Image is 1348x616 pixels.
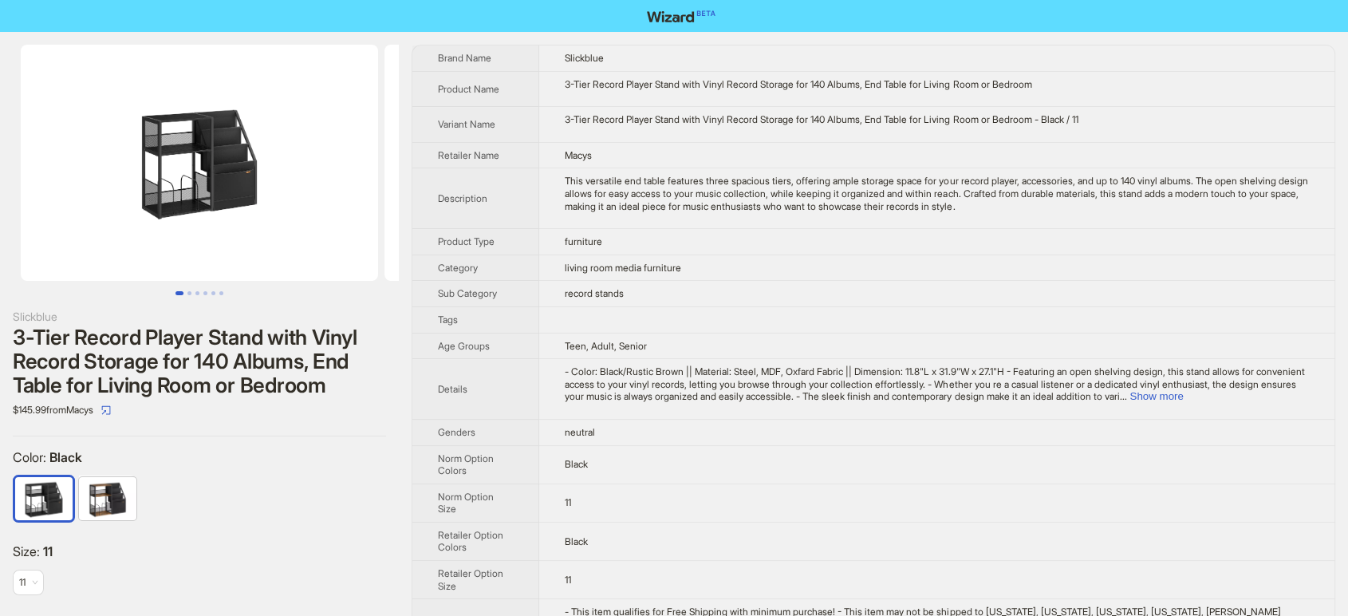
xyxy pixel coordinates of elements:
[13,308,386,326] div: Slickblue
[565,113,1309,126] div: 3-Tier Record Player Stand with Vinyl Record Storage for 140 Albums, End Table for Living Room or...
[565,458,588,470] span: Black
[79,476,136,519] label: available
[384,45,742,281] img: 3-Tier Record Player Stand with Vinyl Record Storage for 140 Albums, End Table for Living Room or...
[79,477,136,520] img: Rustic brown
[565,287,624,299] span: record stands
[438,452,494,477] span: Norm Option Colors
[203,291,207,295] button: Go to slide 4
[565,340,647,352] span: Teen, Adult, Senior
[438,235,495,247] span: Product Type
[21,45,378,281] img: 3-Tier Record Player Stand with Vinyl Record Storage for 140 Albums, End Table for Living Room or...
[13,449,49,465] span: Color :
[438,287,497,299] span: Sub Category
[219,291,223,295] button: Go to slide 6
[438,52,491,64] span: Brand Name
[13,543,43,559] span: Size :
[438,262,478,274] span: Category
[49,449,82,465] span: Black
[438,192,487,204] span: Description
[438,529,503,554] span: Retailer Option Colors
[565,426,595,438] span: neutral
[565,262,681,274] span: living room media furniture
[211,291,215,295] button: Go to slide 5
[19,571,37,594] span: available
[15,477,73,520] img: Black
[565,365,1309,403] div: - Color: Black/Rustic Brown || Material: Steel, MDF, Oxfard Fabric || Dimension: 11.8"L x 31.9"W ...
[43,543,53,559] span: 11
[565,149,592,161] span: Macys
[438,314,458,326] span: Tags
[438,567,503,592] span: Retailer Option Size
[438,491,494,515] span: Norm Option Size
[175,291,183,295] button: Go to slide 1
[19,576,26,588] span: 11
[565,496,571,508] span: 11
[565,365,1304,402] span: - Color: Black/Rustic Brown || Material: Steel, MDF, Oxfard Fabric || Dimension: 11.8"L x 31.9"W ...
[565,574,571,586] span: 11
[565,78,1309,91] div: 3-Tier Record Player Stand with Vinyl Record Storage for 140 Albums, End Table for Living Room or...
[13,326,386,397] div: 3-Tier Record Player Stand with Vinyl Record Storage for 140 Albums, End Table for Living Room or...
[438,383,467,395] span: Details
[565,52,604,64] span: Slickblue
[438,426,475,438] span: Genders
[565,535,588,547] span: Black
[438,83,499,95] span: Product Name
[565,235,602,247] span: furniture
[438,118,495,130] span: Variant Name
[15,476,73,519] label: available
[101,405,111,415] span: select
[438,340,490,352] span: Age Groups
[187,291,191,295] button: Go to slide 2
[565,175,1309,212] div: This versatile end table features three spacious tiers, offering ample storage space for your rec...
[1129,390,1183,402] button: Expand
[1119,390,1126,402] span: ...
[195,291,199,295] button: Go to slide 3
[438,149,499,161] span: Retailer Name
[13,397,386,423] div: $145.99 from Macys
